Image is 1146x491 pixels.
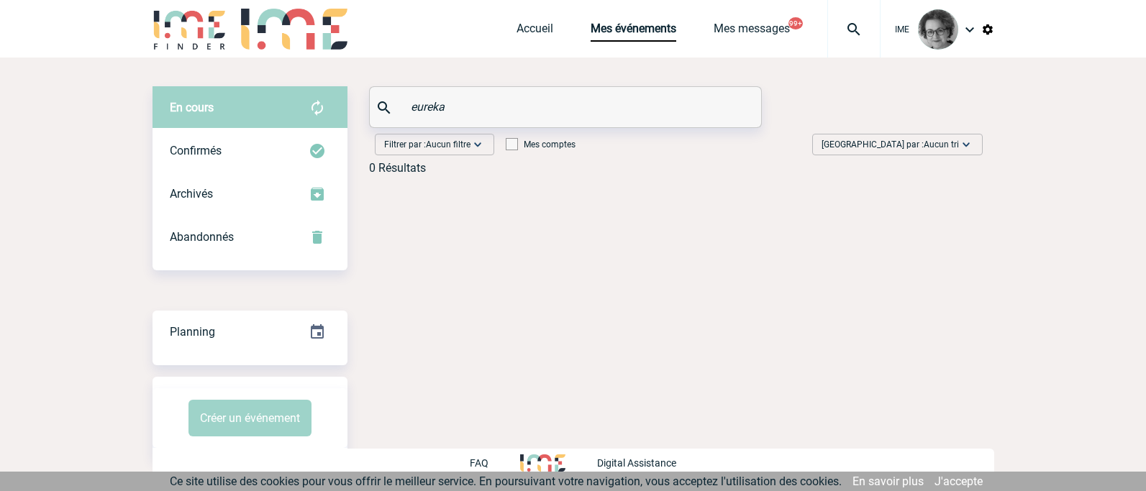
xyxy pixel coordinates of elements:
span: En cours [170,101,214,114]
a: Mes événements [591,22,676,42]
button: Créer un événement [188,400,311,436]
span: [GEOGRAPHIC_DATA] par : [822,137,959,152]
span: Confirmés [170,144,222,157]
p: Digital Assistance [597,457,676,469]
a: Mes messages [714,22,790,42]
p: FAQ [470,457,488,469]
button: 99+ [788,17,803,29]
span: IME [895,24,909,35]
img: baseline_expand_more_white_24dp-b.png [959,137,973,152]
img: baseline_expand_more_white_24dp-b.png [470,137,485,152]
span: Filtrer par : [384,137,470,152]
span: Aucun filtre [426,139,470,150]
label: Mes comptes [506,139,576,150]
input: Rechercher un événement par son nom [407,96,727,117]
a: J'accepte [934,474,983,488]
div: 0 Résultats [369,161,426,175]
img: 101028-0.jpg [918,9,958,50]
div: Retrouvez ici tous vos évènements avant confirmation [153,86,347,129]
span: Planning [170,325,215,339]
span: Archivés [170,187,213,201]
img: http://www.idealmeetingsevents.fr/ [520,454,565,472]
a: Accueil [517,22,553,42]
a: En savoir plus [852,474,924,488]
span: Ce site utilise des cookies pour vous offrir le meilleur service. En poursuivant votre navigation... [170,474,842,488]
a: Planning [153,310,347,352]
span: Aucun tri [924,139,959,150]
span: Abandonnés [170,230,234,244]
div: Retrouvez ici tous vos événements annulés [153,216,347,259]
a: FAQ [470,455,520,469]
img: IME-Finder [153,9,227,50]
div: Retrouvez ici tous les événements que vous avez décidé d'archiver [153,173,347,216]
div: Retrouvez ici tous vos événements organisés par date et état d'avancement [153,311,347,354]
